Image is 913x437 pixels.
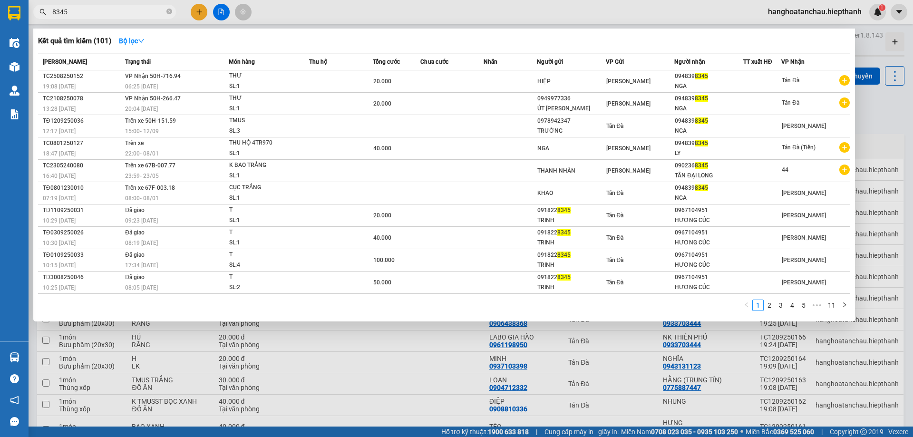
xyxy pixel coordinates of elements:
div: 094839 [675,71,743,81]
span: [PERSON_NAME] [606,167,651,174]
div: SL: 1 [229,104,301,114]
span: 8345 [557,207,571,214]
button: left [741,300,752,311]
div: HƯƠNG CÚC [675,260,743,270]
span: Tản Đà [606,234,624,241]
span: Trên xe [125,140,144,146]
span: Tản Đà [606,212,624,219]
div: TMUS [229,116,301,126]
div: KHAO [537,188,605,198]
div: SL: 1 [229,81,301,92]
span: 19:08 [DATE] [43,83,76,90]
img: warehouse-icon [10,62,19,72]
div: CỤC TRẮNG [229,183,301,193]
span: Tản Đà [782,99,799,106]
span: 100.000 [373,257,395,263]
div: K BAO TRẮNG [229,160,301,171]
li: Previous Page [741,300,752,311]
div: TĐ0109250033 [43,250,122,260]
div: 094839 [675,138,743,148]
span: plus-circle [839,97,850,108]
div: TC2305240080 [43,161,122,171]
span: [PERSON_NAME] [782,234,826,241]
span: 16:40 [DATE] [43,173,76,179]
div: NGA [675,126,743,136]
a: 5 [798,300,809,311]
span: Trên xe 50H-151.59 [125,117,176,124]
div: NGA [675,193,743,203]
div: TC2108250078 [43,94,122,104]
span: [PERSON_NAME] [606,78,651,85]
div: 0967104951 [675,250,743,260]
div: TÂN ĐẠI LONG [675,171,743,181]
span: 8345 [695,185,708,191]
div: 094839 [675,116,743,126]
span: Tản Đà [782,77,799,84]
span: 22:00 - 08/01 [125,150,159,157]
li: 4 [787,300,798,311]
div: 091822 [537,272,605,282]
div: HƯƠNG CÚC [675,238,743,248]
span: 8345 [695,117,708,124]
span: 8345 [695,73,708,79]
span: 20.000 [373,100,391,107]
span: 8345 [557,229,571,236]
span: right [842,302,847,308]
span: Món hàng [229,58,255,65]
span: down [138,38,145,44]
span: Đã giao [125,207,145,214]
span: 09:23 [DATE] [125,217,158,224]
span: 23:59 - 23/05 [125,173,159,179]
div: SL: 1 [229,215,301,226]
span: 40.000 [373,234,391,241]
div: NGA [537,144,605,154]
div: T [229,205,301,215]
div: TĐ0309250026 [43,228,122,238]
div: SL: 1 [229,148,301,159]
span: message [10,417,19,426]
span: [PERSON_NAME] [782,257,826,263]
span: 40.000 [373,145,391,152]
div: TRƯỜNG [537,126,605,136]
span: Trên xe 67F-003.18 [125,185,175,191]
span: 17:34 [DATE] [125,262,158,269]
span: plus-circle [839,142,850,153]
span: Tản Đà [606,123,624,129]
div: 094839 [675,94,743,104]
span: Đã giao [125,252,145,258]
div: 0949977336 [537,94,605,104]
span: [PERSON_NAME] [782,123,826,129]
span: Chưa cước [420,58,448,65]
img: logo-vxr [8,6,20,20]
div: TC2508250152 [43,71,122,81]
span: 20.000 [373,212,391,219]
div: SL: 2 [229,282,301,293]
span: Trên xe 67B-007.77 [125,162,175,169]
div: TRINH [537,260,605,270]
span: [PERSON_NAME] [43,58,87,65]
div: SL: 1 [229,171,301,181]
div: T [229,250,301,260]
span: notification [10,396,19,405]
span: [PERSON_NAME] [782,190,826,196]
div: 091822 [537,228,605,238]
div: TĐ3008250046 [43,272,122,282]
span: 18:47 [DATE] [43,150,76,157]
span: 10:29 [DATE] [43,217,76,224]
span: close-circle [166,9,172,14]
div: TRINH [537,238,605,248]
img: warehouse-icon [10,352,19,362]
img: warehouse-icon [10,38,19,48]
span: 12:17 [DATE] [43,128,76,135]
span: VP Nhận [781,58,805,65]
span: 44 [782,166,788,173]
a: 1 [753,300,763,311]
span: Đã giao [125,229,145,236]
img: warehouse-icon [10,86,19,96]
span: VP Gửi [606,58,624,65]
div: HƯƠNG CÚC [675,282,743,292]
h3: Kết quả tìm kiếm ( 101 ) [38,36,111,46]
div: HƯƠNG CÚC [675,215,743,225]
span: Nhãn [484,58,497,65]
a: 11 [825,300,838,311]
